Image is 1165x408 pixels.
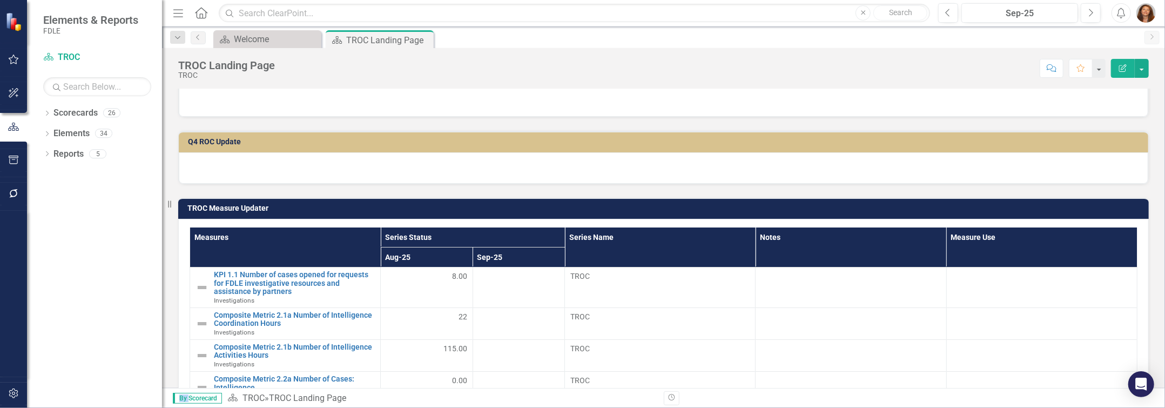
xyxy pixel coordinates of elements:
span: 0.00 [452,375,467,386]
td: Double-Click to Edit Right Click for Context Menu [190,267,381,308]
div: TROC Landing Page [346,34,431,47]
td: Double-Click to Edit [756,307,946,339]
td: Double-Click to Edit [756,372,946,404]
img: Not Defined [196,281,208,294]
td: Double-Click to Edit [473,267,564,308]
td: Double-Click to Edit [381,372,473,404]
td: Double-Click to Edit Right Click for Context Menu [190,307,381,339]
td: Double-Click to Edit [473,372,564,404]
td: Double-Click to Edit [381,307,473,339]
a: Composite Metric 2.1b Number of Intelligence Activities Hours [214,343,375,360]
span: 8.00 [452,271,467,282]
a: TROC [243,393,265,403]
div: TROC Landing Page [178,59,275,71]
img: Not Defined [196,317,208,330]
input: Search ClearPoint... [219,4,930,23]
td: Double-Click to Edit [381,340,473,372]
div: » [227,392,656,405]
span: TROC [570,375,750,386]
div: 5 [89,149,106,158]
span: TROC [570,311,750,322]
img: Christel Goddard [1136,3,1156,23]
span: Investigations [214,297,254,304]
span: 115.00 [443,343,467,354]
a: KPI 1.1 Number of cases opened for requests for FDLE investigative resources and assistance by pa... [214,271,375,296]
h3: TROC Measure Updater [187,204,1143,212]
span: 22 [459,311,467,322]
a: Elements [53,128,90,140]
div: TROC Landing Page [269,393,346,403]
td: Double-Click to Edit Right Click for Context Menu [190,340,381,372]
td: Double-Click to Edit [473,340,564,372]
a: TROC [43,51,151,64]
span: Elements & Reports [43,14,138,26]
img: Not Defined [196,381,208,394]
span: Search [889,8,912,17]
td: Double-Click to Edit Right Click for Context Menu [190,372,381,404]
span: By Scorecard [173,393,222,404]
div: 34 [95,129,112,138]
td: Double-Click to Edit [756,267,946,308]
span: Investigations [214,329,254,336]
div: TROC [178,71,275,79]
h3: Q4 ROC Update [188,138,1143,146]
a: Scorecards [53,107,98,119]
a: Reports [53,148,84,160]
div: 26 [103,109,120,118]
td: Double-Click to Edit [756,340,946,372]
span: TROC [570,271,750,282]
a: Composite Metric 2.2a Number of Cases: Intelligence [214,375,375,392]
small: FDLE [43,26,138,35]
img: Not Defined [196,349,208,362]
div: Welcome [234,32,319,46]
td: Double-Click to Edit [473,307,564,339]
div: Sep-25 [965,7,1074,20]
input: Search Below... [43,77,151,96]
span: TROC [570,343,750,354]
img: ClearPoint Strategy [5,12,24,31]
a: Welcome [216,32,319,46]
button: Sep-25 [961,3,1078,23]
button: Search [873,5,927,21]
a: Composite Metric 2.1a Number of Intelligence Coordination Hours [214,311,375,328]
td: Double-Click to Edit [381,267,473,308]
div: Open Intercom Messenger [1128,371,1154,397]
span: Investigations [214,360,254,368]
